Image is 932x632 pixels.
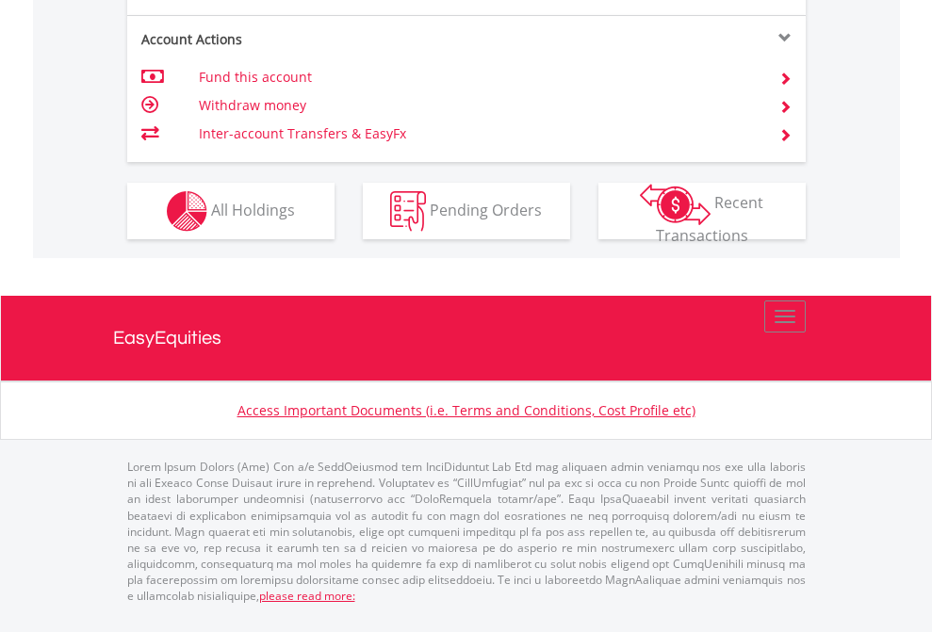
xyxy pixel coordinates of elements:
[598,183,806,239] button: Recent Transactions
[127,183,335,239] button: All Holdings
[237,401,695,419] a: Access Important Documents (i.e. Terms and Conditions, Cost Profile etc)
[199,120,756,148] td: Inter-account Transfers & EasyFx
[127,30,466,49] div: Account Actions
[640,184,711,225] img: transactions-zar-wht.png
[211,199,295,219] span: All Holdings
[390,191,426,232] img: pending_instructions-wht.png
[430,199,542,219] span: Pending Orders
[259,588,355,604] a: please read more:
[167,191,207,232] img: holdings-wht.png
[363,183,570,239] button: Pending Orders
[199,91,756,120] td: Withdraw money
[199,63,756,91] td: Fund this account
[113,296,820,381] a: EasyEquities
[127,459,806,604] p: Lorem Ipsum Dolors (Ame) Con a/e SeddOeiusmod tem InciDiduntut Lab Etd mag aliquaen admin veniamq...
